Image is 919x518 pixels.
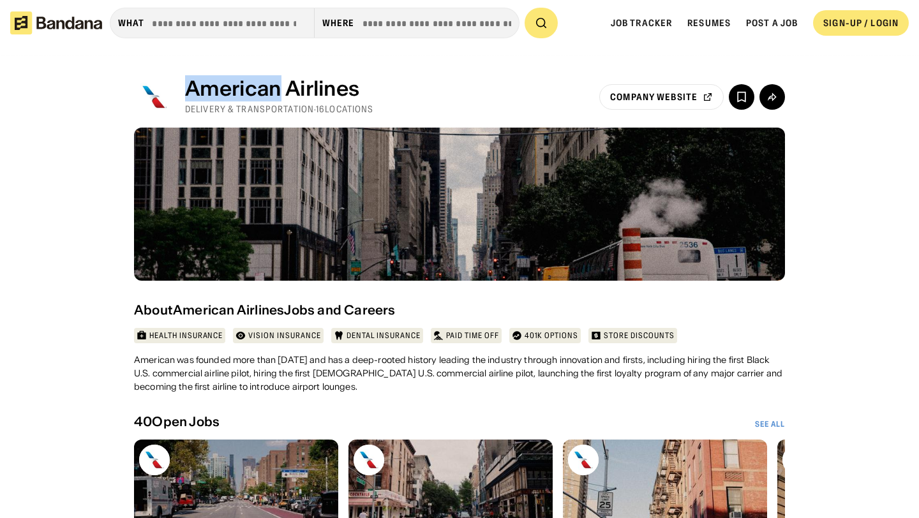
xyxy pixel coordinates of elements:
img: Bandana logotype [10,11,102,34]
div: Delivery & Transportation · 16 Locations [185,103,373,115]
div: 40 Open Jobs [134,414,220,429]
div: Health insurance [149,330,223,341]
div: Vision insurance [248,330,320,341]
div: Paid time off [446,330,498,341]
div: American was founded more than [DATE] and has a deep-rooted history leading the industry through ... [134,353,785,394]
img: American Airlines logo [354,445,384,475]
div: SIGN-UP / LOGIN [823,17,899,29]
img: American Airlines logo [134,77,175,117]
div: American Airlines [185,77,373,101]
div: American Airlines Jobs and Careers [173,302,396,318]
div: About [134,302,173,318]
div: what [118,17,144,29]
div: 401k options [525,330,579,341]
a: Job Tracker [611,17,672,29]
a: company website [599,84,724,110]
div: Store discounts [604,330,674,341]
a: Resumes [687,17,731,29]
div: company website [610,93,698,101]
a: See All [755,419,785,429]
div: Dental insurance [347,330,421,341]
img: American Airlines banner image [134,128,785,281]
div: Where [322,17,355,29]
a: Post a job [746,17,798,29]
img: American Airlines logo [782,445,813,475]
img: American Airlines logo [568,445,599,475]
img: American Airlines logo [139,445,170,475]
